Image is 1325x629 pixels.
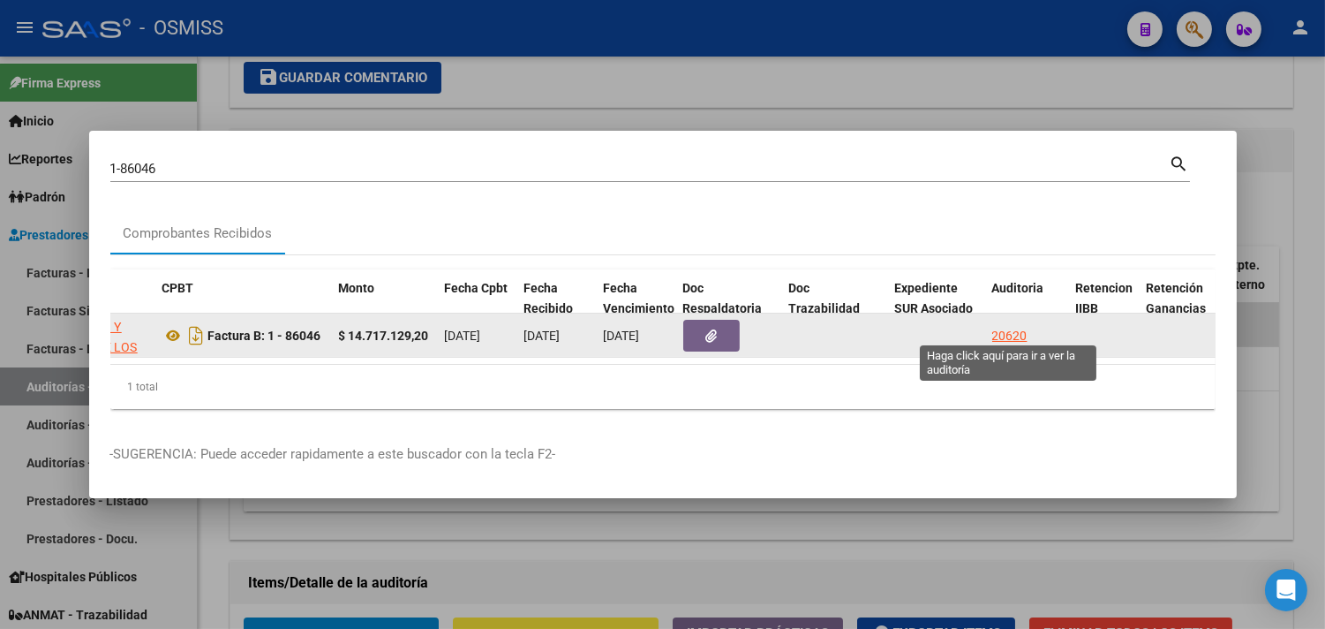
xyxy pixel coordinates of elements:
datatable-header-cell: Auditoria [984,269,1068,347]
div: 20620 [992,326,1028,346]
datatable-header-cell: Fecha Recibido [516,269,596,347]
span: [DATE] [604,329,640,343]
mat-icon: search [1170,152,1190,173]
span: Expediente SUR Asociado [894,281,973,315]
span: Monto [338,281,374,295]
datatable-header-cell: OP [1209,269,1280,347]
span: Fecha Vencimiento [603,281,674,315]
span: Doc Trazabilidad [788,281,860,315]
span: Fecha Recibido [523,281,573,315]
datatable-header-cell: Doc Trazabilidad [781,269,887,347]
i: Descargar documento [185,322,208,350]
span: Fecha Cpbt [444,281,508,295]
strong: Factura B: 1 - 86046 [208,329,321,343]
datatable-header-cell: Retención Ganancias [1139,269,1209,347]
div: Open Intercom Messenger [1265,569,1307,611]
span: [DATE] [445,329,481,343]
p: -SUGERENCIA: Puede acceder rapidamente a este buscador con la tecla F2- [110,444,1216,465]
div: Comprobantes Recibidos [124,224,273,244]
span: Auditoria [991,281,1043,295]
datatable-header-cell: Retencion IIBB [1068,269,1139,347]
span: Retencion IIBB [1075,281,1133,315]
datatable-header-cell: Expediente SUR Asociado [887,269,984,347]
span: Doc Respaldatoria [682,281,762,315]
datatable-header-cell: CPBT [154,269,331,347]
div: 1 total [110,365,1216,409]
span: CPBT [162,281,193,295]
datatable-header-cell: Fecha Vencimiento [596,269,675,347]
datatable-header-cell: Doc Respaldatoria [675,269,781,347]
datatable-header-cell: Monto [331,269,437,347]
strong: $ 14.717.129,20 [339,329,429,343]
datatable-header-cell: Fecha Cpbt [437,269,516,347]
span: [DATE] [524,329,561,343]
span: Retención Ganancias [1146,281,1206,315]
